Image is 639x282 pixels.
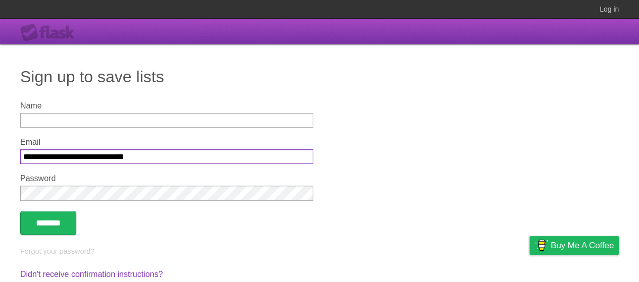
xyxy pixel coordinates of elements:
a: Didn't receive confirmation instructions? [20,270,163,278]
span: Buy me a coffee [551,237,614,254]
h1: Sign up to save lists [20,65,619,89]
label: Password [20,174,313,183]
a: Forgot your password? [20,247,94,255]
label: Name [20,101,313,110]
a: Buy me a coffee [529,236,619,255]
label: Email [20,138,313,147]
div: Flask [20,24,81,42]
img: Buy me a coffee [534,237,548,254]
